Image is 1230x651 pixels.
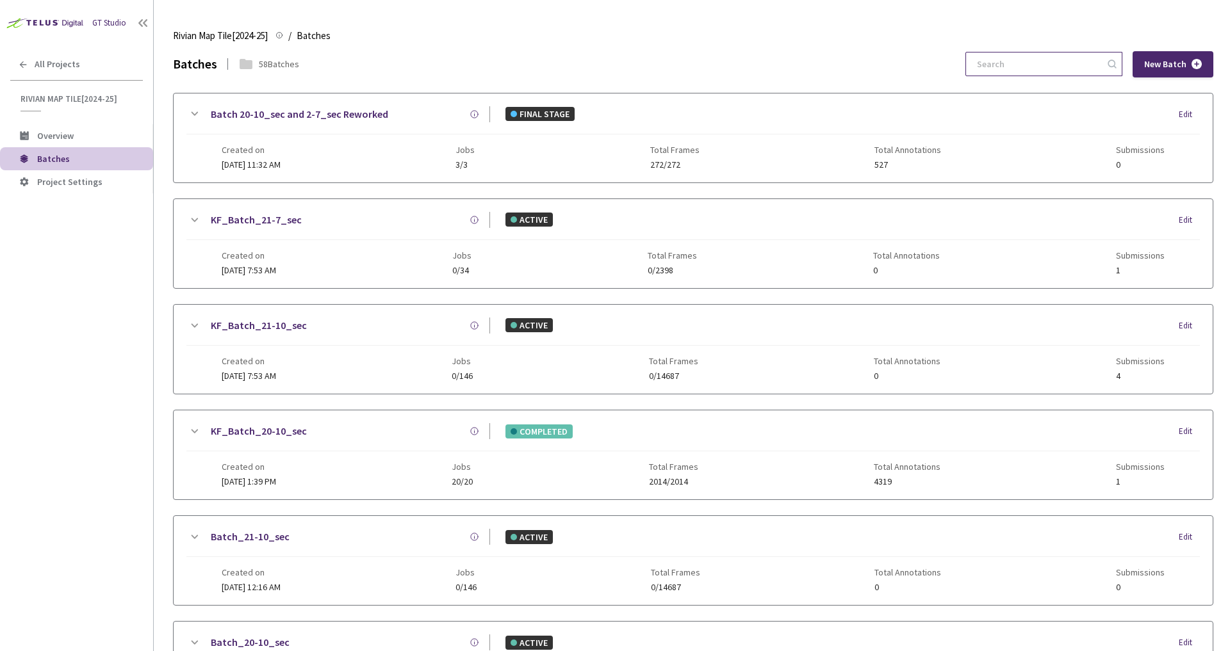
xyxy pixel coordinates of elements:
span: 3/3 [455,160,475,170]
div: Edit [1179,108,1200,121]
span: Jobs [455,145,475,155]
span: [DATE] 12:16 AM [222,581,281,593]
span: 0/34 [452,266,471,275]
div: Edit [1179,531,1200,543]
div: KF_Batch_20-10_secCOMPLETEDEditCreated on[DATE] 1:39 PMJobs20/20Total Frames2014/2014Total Annota... [174,410,1213,499]
span: Jobs [455,567,477,577]
input: Search [969,52,1106,76]
span: Rivian Map Tile[2024-25] [173,28,268,44]
span: [DATE] 11:32 AM [222,159,281,170]
div: ACTIVE [505,636,553,650]
span: 0 [874,371,940,381]
a: KF_Batch_20-10_sec [211,423,307,439]
div: ACTIVE [505,213,553,227]
span: 527 [874,160,941,170]
div: KF_Batch_21-10_secACTIVEEditCreated on[DATE] 7:53 AMJobs0/146Total Frames0/14687Total Annotations... [174,305,1213,394]
a: KF_Batch_21-10_sec [211,317,307,334]
div: ACTIVE [505,318,553,332]
span: 0 [874,583,941,592]
span: Total Frames [650,145,700,155]
span: Total Annotations [873,250,940,261]
div: Batch 20-10_sec and 2-7_sec ReworkedFINAL STAGEEditCreated on[DATE] 11:32 AMJobs3/3Total Frames27... [174,93,1213,182]
span: 0 [1116,160,1165,170]
a: Batch 20-10_sec and 2-7_sec Reworked [211,106,388,122]
div: FINAL STAGE [505,107,575,121]
a: Batch_20-10_sec [211,634,290,650]
span: Submissions [1116,567,1165,577]
div: Edit [1179,425,1200,438]
span: 0/2398 [648,266,697,275]
span: Submissions [1116,250,1165,261]
span: Jobs [452,462,473,472]
span: Total Frames [648,250,697,261]
div: Batch_21-10_secACTIVEEditCreated on[DATE] 12:16 AMJobs0/146Total Frames0/14687Total Annotations0S... [174,516,1213,605]
span: 1 [1116,266,1165,275]
div: KF_Batch_21-7_secACTIVEEditCreated on[DATE] 7:53 AMJobs0/34Total Frames0/2398Total Annotations0Su... [174,199,1213,288]
div: ACTIVE [505,530,553,544]
span: Total Frames [649,356,698,366]
span: 0/146 [452,371,473,381]
span: 4 [1116,371,1165,381]
span: Jobs [452,250,471,261]
span: Total Frames [649,462,698,472]
div: GT Studio [92,17,126,29]
li: / [288,28,291,44]
span: 0 [1116,583,1165,592]
span: Submissions [1116,462,1165,472]
span: 1 [1116,477,1165,486]
span: 0/14687 [649,371,698,381]
a: Batch_21-10_sec [211,529,290,545]
span: Batches [297,28,331,44]
span: 0/146 [455,583,477,592]
span: Total Annotations [874,145,941,155]
span: 0 [873,266,940,275]
span: Submissions [1116,356,1165,366]
span: 272/272 [650,160,700,170]
span: Project Settings [37,176,102,188]
div: Edit [1179,636,1200,649]
span: Total Annotations [874,462,940,472]
a: KF_Batch_21-7_sec [211,212,302,228]
div: 58 Batches [259,57,299,71]
span: Jobs [452,356,473,366]
span: Total Frames [651,567,700,577]
span: [DATE] 7:53 AM [222,370,276,382]
div: Edit [1179,214,1200,227]
span: Overview [37,130,74,141]
span: Created on [222,145,281,155]
div: Edit [1179,319,1200,332]
span: Created on [222,250,276,261]
span: Total Annotations [874,567,941,577]
span: [DATE] 7:53 AM [222,264,276,276]
span: 2014/2014 [649,477,698,486]
span: 20/20 [452,477,473,486]
span: Created on [222,356,276,366]
span: Created on [222,567,281,577]
div: Batches [173,54,217,74]
span: Rivian Map Tile[2024-25] [20,93,135,104]
span: Total Annotations [874,356,940,366]
span: 4319 [874,477,940,486]
span: Created on [222,462,276,472]
span: 0/14687 [651,583,700,592]
div: COMPLETED [505,424,573,438]
span: [DATE] 1:39 PM [222,476,276,487]
span: All Projects [35,59,80,70]
span: New Batch [1144,59,1186,70]
span: Submissions [1116,145,1165,155]
span: Batches [37,153,70,165]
